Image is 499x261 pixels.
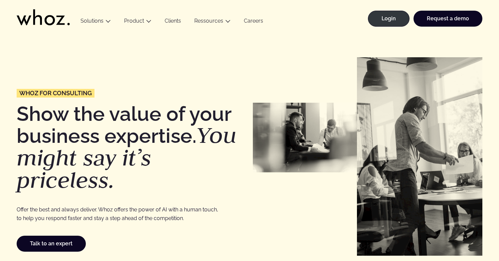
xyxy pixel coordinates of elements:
span: Whoz for Consulting [19,90,92,96]
button: Ressources [188,18,237,27]
button: Product [117,18,158,27]
a: Request a demo [414,11,482,27]
em: You might say it’s priceless. [17,120,237,194]
p: Offer the best and always deliver. Whoz offers the power of AI with a human touch, to help you re... [17,205,223,222]
h1: Show the value of your business expertise. [17,104,246,191]
a: Product [124,18,144,24]
a: Careers [237,18,270,27]
a: Talk to an expert [17,236,86,252]
a: Ressources [194,18,223,24]
button: Solutions [74,18,117,27]
a: Clients [158,18,188,27]
a: Login [368,11,410,27]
